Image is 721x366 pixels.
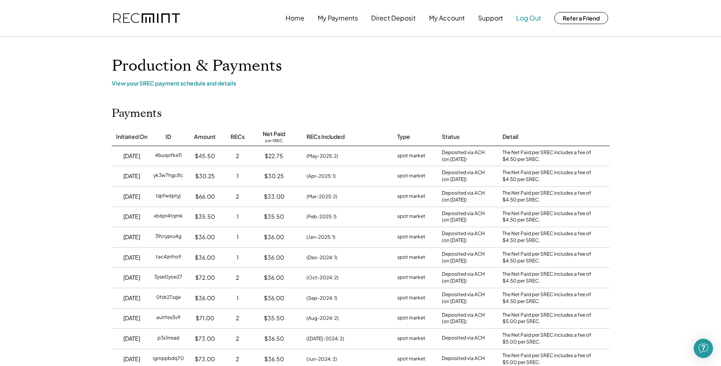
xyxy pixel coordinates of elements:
[264,294,284,302] div: $36.00
[156,294,181,302] div: 0fdr27szje
[694,339,713,358] div: Open Intercom Messenger
[318,10,358,26] button: My Payments
[195,254,215,262] div: $36.00
[442,251,485,264] div: Deposited via ACH (on [DATE])
[502,291,595,305] div: The Net Paid per SREC includes a fee of $4.50 per SREC.
[306,133,345,141] div: RECs Included
[264,193,284,201] div: $33.00
[236,274,239,282] div: 2
[154,274,182,282] div: 3yse0yoe27
[397,355,425,363] div: spot market
[237,254,239,262] div: 1
[478,10,503,26] button: Support
[156,254,181,262] div: tac4znfro9
[263,130,285,138] div: Net Paid
[116,133,147,141] div: Initiated On
[195,213,215,221] div: $35.50
[264,314,284,322] div: $35.50
[154,213,183,221] div: xb6pr4tqmk
[123,172,140,180] div: [DATE]
[153,355,184,363] div: igmppbdq70
[264,274,284,282] div: $36.00
[502,352,595,366] div: The Net Paid per SREC includes a fee of $5.00 per SREC.
[195,172,215,180] div: $30.25
[397,133,410,141] div: Type
[264,254,284,262] div: $36.00
[112,57,610,75] h1: Production & Payments
[195,335,215,343] div: $73.00
[237,294,239,302] div: 1
[264,355,284,363] div: $36.50
[442,133,460,141] div: Status
[442,190,485,203] div: Deposited via ACH (on [DATE])
[306,295,337,302] div: (Sep-2024: 1)
[502,210,595,224] div: The Net Paid per SREC includes a fee of $4.50 per SREC.
[236,314,239,322] div: 2
[123,213,140,221] div: [DATE]
[371,10,416,26] button: Direct Deposit
[306,152,338,160] div: (May-2025: 2)
[155,233,182,241] div: 39crypru4g
[442,335,485,343] div: Deposited via ACH
[264,172,284,180] div: $30.25
[306,274,339,281] div: (Oct-2024: 2)
[195,355,215,363] div: $73.00
[397,254,425,262] div: spot market
[196,314,214,322] div: $71.00
[156,314,180,322] div: auitfes5v9
[397,193,425,201] div: spot market
[195,294,215,302] div: $36.00
[123,254,140,262] div: [DATE]
[112,107,162,120] h2: Payments
[442,149,485,163] div: Deposited via ACH (on [DATE])
[123,335,140,343] div: [DATE]
[123,355,140,363] div: [DATE]
[123,314,140,322] div: [DATE]
[397,294,425,302] div: spot market
[157,335,180,343] div: p3s1rreazi
[237,233,239,241] div: 1
[153,172,183,180] div: yk3w7hgc8c
[306,234,335,241] div: (Jan-2025: 1)
[442,210,485,224] div: Deposited via ACH (on [DATE])
[236,193,239,201] div: 2
[155,152,182,160] div: 4buqofke11
[502,169,595,183] div: The Net Paid per SREC includes a fee of $4.50 per SREC.
[306,173,336,180] div: (Apr-2025: 1)
[306,335,344,342] div: ([DATE]-2024: 2)
[442,312,485,325] div: Deposited via ACH (on [DATE])
[123,233,140,241] div: [DATE]
[397,314,425,322] div: spot market
[264,233,284,241] div: $36.00
[165,133,171,141] div: ID
[236,355,239,363] div: 2
[231,133,245,141] div: RECs
[195,152,215,160] div: $45.50
[429,10,465,26] button: My Account
[502,149,595,163] div: The Net Paid per SREC includes a fee of $4.50 per SREC.
[442,355,485,363] div: Deposited via ACH
[237,172,239,180] div: 1
[502,133,518,141] div: Detail
[502,190,595,203] div: The Net Paid per SREC includes a fee of $4.50 per SREC.
[516,10,541,26] button: Log Out
[195,233,215,241] div: $36.00
[195,193,215,201] div: $66.00
[306,254,337,261] div: (Dec-2024: 1)
[397,213,425,221] div: spot market
[265,152,283,160] div: $22.75
[123,152,140,160] div: [DATE]
[502,312,595,325] div: The Net Paid per SREC includes a fee of $5.00 per SREC.
[306,315,339,322] div: (Aug-2024: 2)
[265,138,283,144] div: per SREC
[236,152,239,160] div: 2
[554,12,608,24] button: Refer a Friend
[397,233,425,241] div: spot market
[397,274,425,282] div: spot market
[286,10,304,26] button: Home
[237,213,239,221] div: 1
[442,291,485,305] div: Deposited via ACH (on [DATE])
[502,251,595,264] div: The Net Paid per SREC includes a fee of $4.50 per SREC.
[306,213,337,220] div: (Feb-2025: 1)
[123,274,140,282] div: [DATE]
